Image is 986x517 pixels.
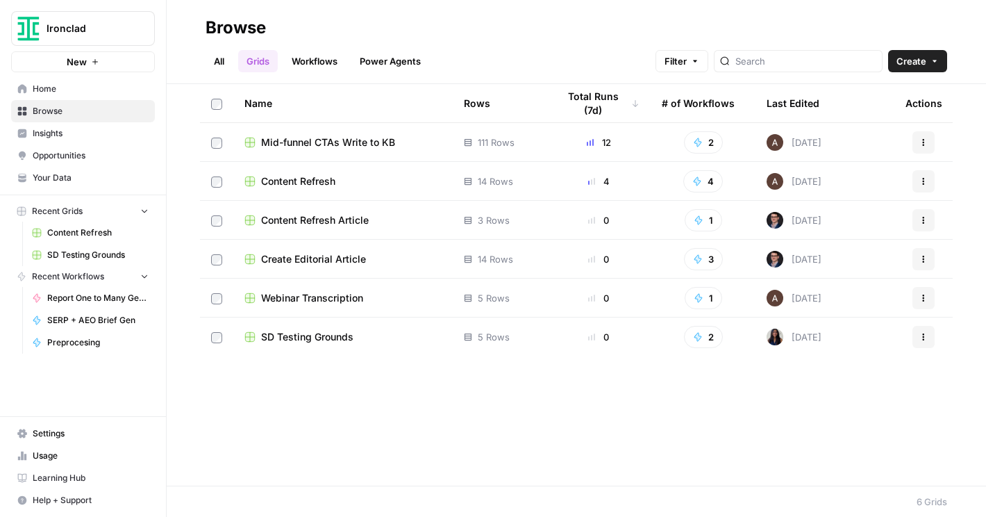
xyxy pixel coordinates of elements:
div: [DATE] [767,290,821,306]
button: 1 [685,287,722,309]
img: Ironclad Logo [16,16,41,41]
a: Create Editorial Article [244,252,442,266]
button: New [11,51,155,72]
a: Opportunities [11,145,155,167]
span: Help + Support [33,494,149,507]
div: Name [244,84,442,122]
span: Learning Hub [33,472,149,484]
span: Recent Workflows [32,270,104,283]
a: Preprocesing [26,331,155,354]
button: 1 [685,209,722,231]
span: SD Testing Grounds [47,249,149,261]
div: Rows [464,84,490,122]
span: 5 Rows [478,291,510,305]
a: Grids [238,50,278,72]
button: Filter [655,50,708,72]
img: wtbmvrjo3qvncyiyitl6zoukl9gz [767,290,783,306]
a: SD Testing Grounds [26,244,155,266]
a: Home [11,78,155,100]
span: Content Refresh [47,227,149,239]
span: SERP + AEO Brief Gen [47,314,149,327]
a: Power Agents [351,50,429,72]
div: 4 [558,174,640,188]
a: Settings [11,422,155,445]
div: Browse [206,17,266,39]
div: [DATE] [767,173,821,190]
span: Your Data [33,172,149,184]
a: Usage [11,445,155,467]
a: Mid-funnel CTAs Write to KB [244,136,442,149]
a: Your Data [11,167,155,189]
span: 5 Rows [478,330,510,344]
img: wtbmvrjo3qvncyiyitl6zoukl9gz [767,134,783,151]
button: Help + Support [11,489,155,511]
span: Settings [33,427,149,440]
a: SD Testing Grounds [244,330,442,344]
button: Recent Grids [11,201,155,222]
a: Content Refresh [244,174,442,188]
span: 3 Rows [478,213,510,227]
input: Search [735,54,876,68]
span: Webinar Transcription [261,291,363,305]
div: [DATE] [767,134,821,151]
div: 12 [558,136,640,149]
span: 14 Rows [478,174,513,188]
span: 14 Rows [478,252,513,266]
button: Recent Workflows [11,266,155,287]
button: 2 [684,131,723,154]
span: Create Editorial Article [261,252,366,266]
a: All [206,50,233,72]
img: wtbmvrjo3qvncyiyitl6zoukl9gz [767,173,783,190]
div: Total Runs (7d) [558,84,640,122]
button: Workspace: Ironclad [11,11,155,46]
span: Insights [33,127,149,140]
span: New [67,55,87,69]
span: Browse [33,105,149,117]
a: Browse [11,100,155,122]
div: 0 [558,291,640,305]
img: rox323kbkgutb4wcij4krxobkpon [767,329,783,345]
a: Content Refresh Article [244,213,442,227]
span: SD Testing Grounds [261,330,353,344]
div: [DATE] [767,212,821,229]
span: Home [33,83,149,95]
img: ldmwv53b2lcy2toudj0k1c5n5o6j [767,212,783,229]
a: Insights [11,122,155,145]
a: Content Refresh [26,222,155,244]
div: [DATE] [767,329,821,345]
div: # of Workflows [662,84,735,122]
a: Workflows [283,50,346,72]
div: 0 [558,213,640,227]
button: 4 [683,170,723,192]
span: Usage [33,450,149,462]
div: 0 [558,330,640,344]
div: 6 Grids [917,495,947,509]
span: Report One to Many Generator [47,292,149,304]
span: Content Refresh [261,174,335,188]
button: Create [888,50,947,72]
div: Actions [905,84,942,122]
div: [DATE] [767,251,821,268]
a: Learning Hub [11,467,155,489]
span: 111 Rows [478,136,515,149]
div: 0 [558,252,640,266]
button: 2 [684,326,723,348]
span: Recent Grids [32,205,83,218]
a: SERP + AEO Brief Gen [26,309,155,331]
a: Webinar Transcription [244,291,442,305]
img: ldmwv53b2lcy2toudj0k1c5n5o6j [767,251,783,268]
a: Report One to Many Generator [26,287,155,309]
span: Ironclad [47,22,131,35]
span: Preprocesing [47,336,149,349]
span: Opportunities [33,149,149,162]
span: Create [896,54,926,68]
span: Content Refresh Article [261,213,369,227]
span: Filter [665,54,687,68]
button: 3 [684,248,723,270]
span: Mid-funnel CTAs Write to KB [261,136,395,149]
div: Last Edited [767,84,819,122]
